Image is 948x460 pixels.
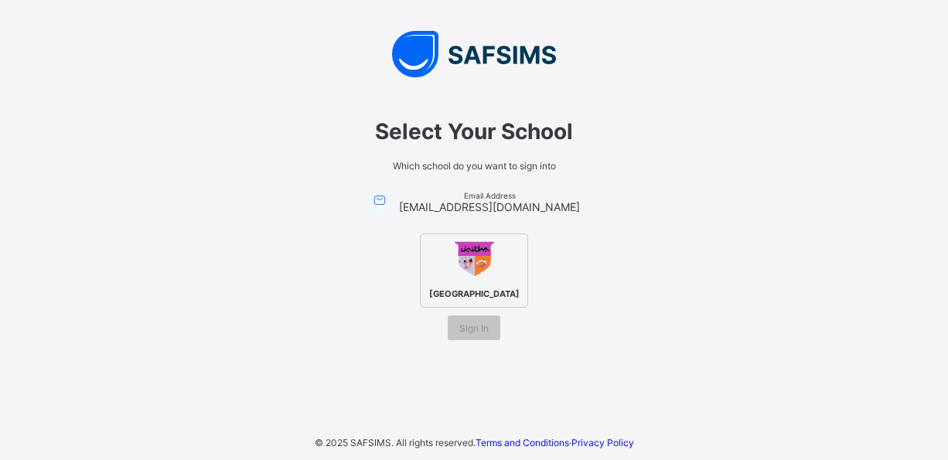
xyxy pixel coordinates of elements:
[242,31,706,77] img: SAFSIMS Logo
[571,437,634,448] a: Privacy Policy
[257,160,691,172] span: Which school do you want to sign into
[399,200,580,213] span: [EMAIL_ADDRESS][DOMAIN_NAME]
[476,437,569,448] a: Terms and Conditions
[459,322,489,334] span: Sign In
[425,285,523,303] span: [GEOGRAPHIC_DATA]
[315,437,476,448] span: © 2025 SAFSIMS. All rights reserved.
[257,118,691,145] span: Select Your School
[399,191,580,200] span: Email Address
[476,437,634,448] span: ·
[453,238,496,281] img: Daltha Academy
